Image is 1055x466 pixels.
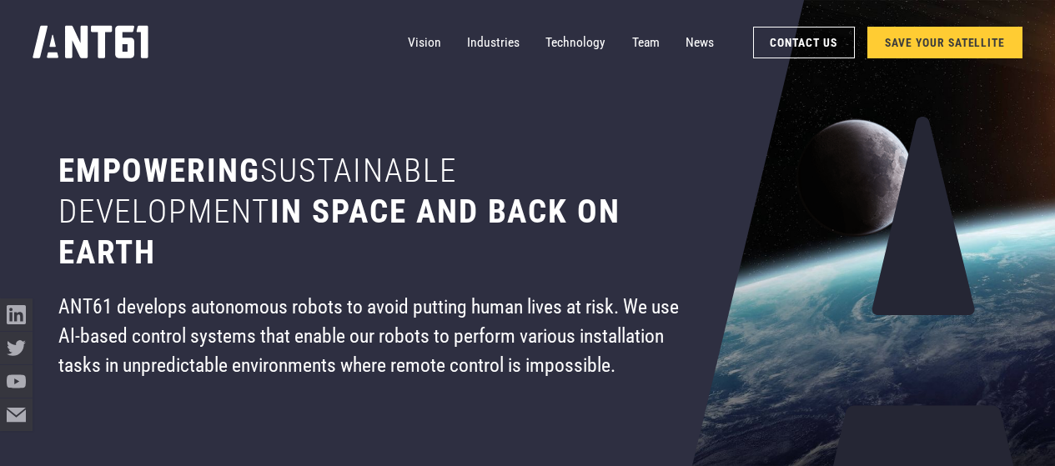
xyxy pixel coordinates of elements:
[33,21,148,64] a: home
[867,27,1022,58] a: SAVE YOUR SATELLITE
[686,26,714,58] a: News
[58,293,687,381] div: ANT61 develops autonomous robots to avoid putting human lives at risk. We use AI-based control sy...
[408,26,441,58] a: Vision
[753,27,855,58] a: Contact Us
[58,151,687,273] h1: Empowering in space and back on earth
[545,26,605,58] a: Technology
[632,26,660,58] a: Team
[467,26,520,58] a: Industries
[58,152,457,231] span: sustainable development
